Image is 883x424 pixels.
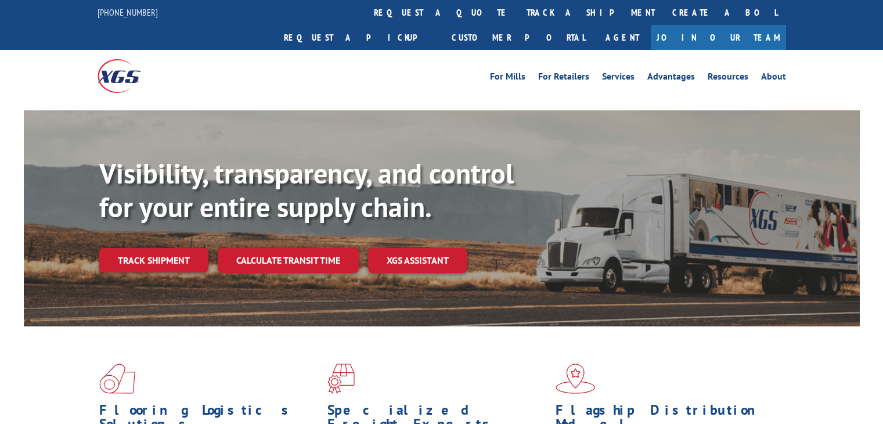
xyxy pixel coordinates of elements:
[99,248,208,272] a: Track shipment
[275,25,443,50] a: Request a pickup
[647,72,695,85] a: Advantages
[602,72,635,85] a: Services
[490,72,525,85] a: For Mills
[761,72,786,85] a: About
[327,364,355,394] img: xgs-icon-focused-on-flooring-red
[538,72,589,85] a: For Retailers
[651,25,786,50] a: Join Our Team
[594,25,651,50] a: Agent
[99,364,135,394] img: xgs-icon-total-supply-chain-intelligence-red
[708,72,748,85] a: Resources
[368,248,467,273] a: XGS ASSISTANT
[443,25,594,50] a: Customer Portal
[556,364,596,394] img: xgs-icon-flagship-distribution-model-red
[99,155,514,225] b: Visibility, transparency, and control for your entire supply chain.
[98,6,158,18] a: [PHONE_NUMBER]
[218,248,359,273] a: Calculate transit time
